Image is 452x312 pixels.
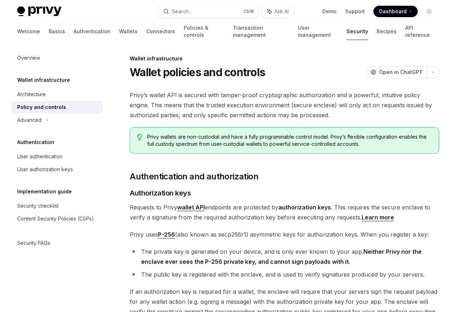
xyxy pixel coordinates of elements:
a: Welcome [17,23,40,40]
span: Authorization keys [130,188,191,198]
li: The private key is generated on your device, and is only ever known to your app. [130,247,439,267]
strong: authorization keys [278,204,331,211]
li: The public key is registered with the enclave, and is used to verify signatures produced by your ... [130,269,439,279]
a: wallet API [177,204,205,211]
a: Basics [49,23,65,40]
a: Security FAQs [11,237,103,249]
a: API reference [405,23,435,40]
button: Ask AI [262,5,294,18]
h5: Authentication [17,138,54,147]
a: Wallets [119,23,138,40]
div: Wallet infrastructure [130,55,439,62]
button: Search...CtrlK [158,5,259,18]
span: Privy wallets are non-custodial and have a fully programmable control model. Privy’s flexible con... [147,133,432,148]
a: Support [345,8,365,15]
div: Search... [172,7,192,16]
a: Policies & controls [184,23,224,40]
span: Privy uses (also known as secp256r1) asymmetric keys for authorization keys. When you register a ... [130,229,439,239]
img: light logo [17,6,61,16]
a: User management [298,23,338,40]
div: User authentication [17,152,63,161]
a: Content Security Policies (CSPs) [11,212,103,225]
a: Policy and controls [11,101,103,114]
a: Learn more [362,214,394,221]
button: Toggle dark mode [423,6,435,17]
a: Connectors [146,23,175,40]
a: Overview [11,51,103,64]
div: Security FAQs [17,239,50,247]
a: User authorization keys [11,163,103,176]
a: Authentication [74,23,110,40]
span: Requests to Privy endpoints are protected by . This requires the secure enclave to verify a signa... [130,202,439,222]
span: Ask AI [274,8,289,15]
span: Authentication and authorization [130,171,258,182]
svg: Tip [137,134,142,140]
div: Architecture [17,90,46,99]
a: Security checklist [11,199,103,212]
a: Dashboard [373,6,418,17]
span: Ctrl K [244,9,254,14]
a: Security [347,23,368,40]
a: User authentication [11,150,103,163]
h1: Wallet policies and controls [130,66,265,79]
a: Demo [322,8,337,15]
div: Security checklist [17,202,59,210]
span: Privy’s wallet API is secured with tamper-proof cryptographic authorization and a powerful, intui... [130,90,439,120]
div: User authorization keys [17,165,73,174]
a: Recipes [377,23,397,40]
span: Dashboard [379,8,407,15]
span: Open in ChatGPT [379,69,423,76]
h5: Implementation guide [17,187,72,196]
button: Open in ChatGPT [366,66,427,78]
div: Overview [17,54,40,62]
div: Policy and controls [17,103,66,112]
div: Advanced [17,116,41,124]
a: P-256 [158,231,175,238]
a: Transaction management [233,23,289,40]
h5: Wallet infrastructure [17,76,70,84]
a: Architecture [11,88,103,101]
div: Content Security Policies (CSPs) [17,214,94,223]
